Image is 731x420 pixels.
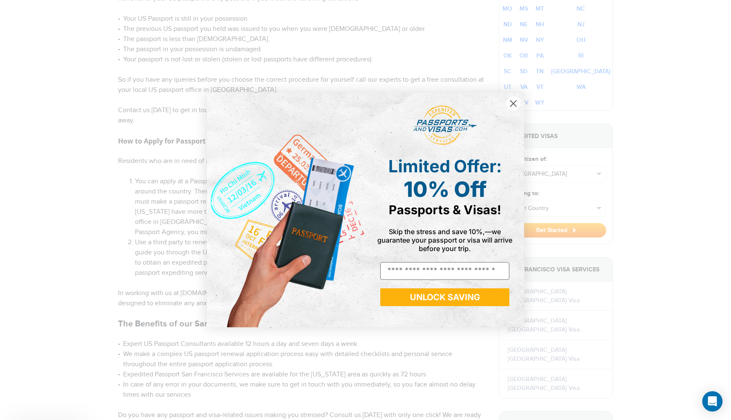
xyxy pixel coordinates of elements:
button: Close dialog [506,96,521,111]
span: Passports & Visas! [389,202,501,217]
span: Limited Offer: [388,156,502,177]
span: Skip the stress and save 10%,—we guarantee your passport or visa will arrive before your trip. [377,227,512,253]
button: UNLOCK SAVING [380,288,509,306]
span: 10% Off [404,177,486,202]
div: Open Intercom Messenger [702,391,723,412]
img: de9cda0d-0715-46ca-9a25-073762a91ba7.png [207,93,365,327]
img: passports and visas [413,105,477,145]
